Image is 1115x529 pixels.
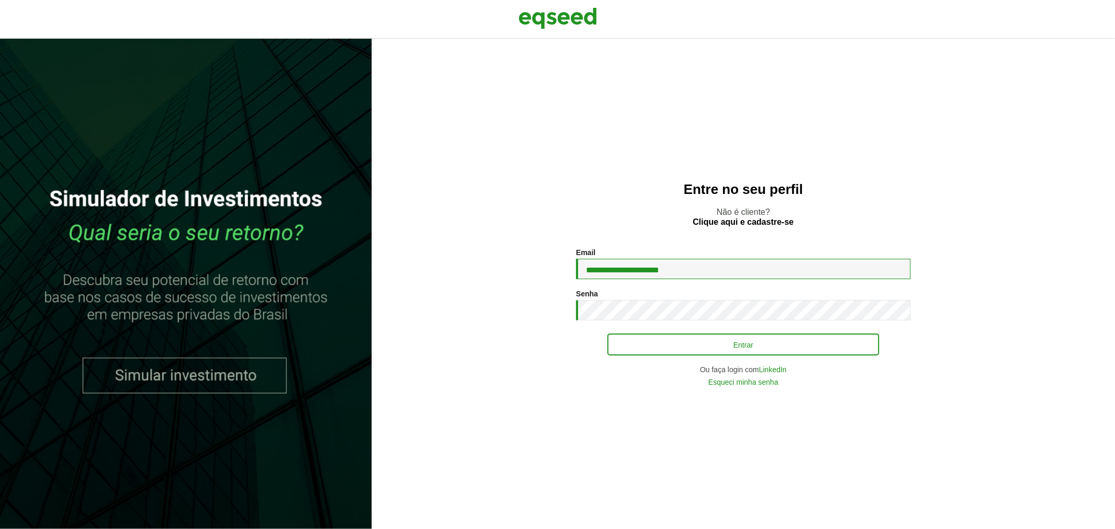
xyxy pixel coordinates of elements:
a: Esqueci minha senha [708,378,778,386]
h2: Entre no seu perfil [393,182,1094,197]
label: Senha [576,290,598,297]
a: Clique aqui e cadastre-se [693,218,794,226]
button: Entrar [607,333,879,355]
a: LinkedIn [759,366,787,373]
p: Não é cliente? [393,207,1094,227]
img: EqSeed Logo [519,5,597,31]
div: Ou faça login com [576,366,911,373]
label: Email [576,249,595,256]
